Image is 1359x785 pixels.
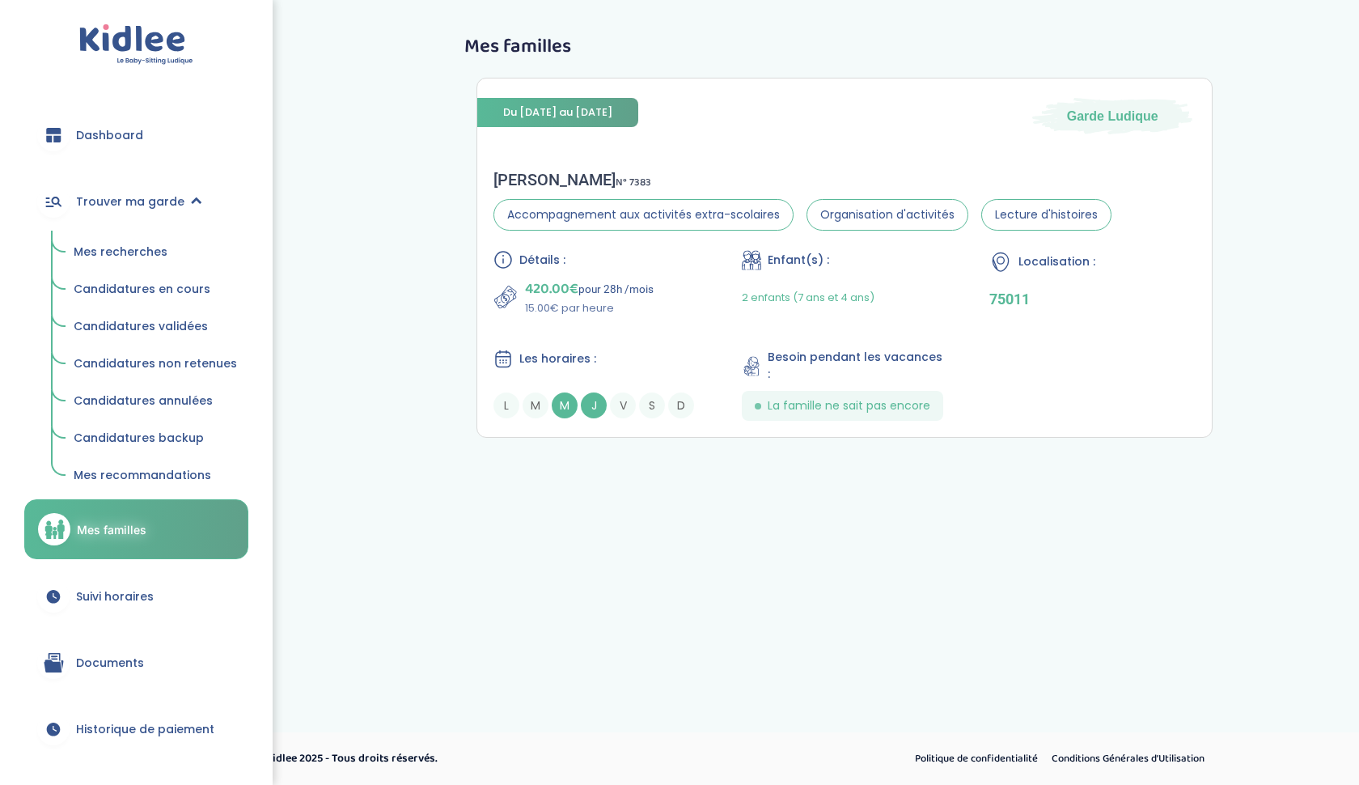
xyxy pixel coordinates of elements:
h3: Mes familles [464,36,1225,57]
a: Candidatures backup [62,423,248,454]
a: Politique de confidentialité [909,749,1044,770]
a: Candidatures validées [62,312,248,342]
span: Du [DATE] au [DATE] [477,98,638,126]
p: 15.00€ par heure [525,300,654,316]
p: © Kidlee 2025 - Tous droits réservés. [256,750,748,767]
a: Dashboard [24,106,248,164]
img: logo.svg [79,24,193,66]
span: D [668,392,694,418]
span: Les horaires : [519,350,596,367]
span: M [523,392,548,418]
span: V [610,392,636,418]
span: Garde Ludique [1067,108,1158,125]
span: Candidatures non retenues [74,355,237,371]
a: Candidatures non retenues [62,349,248,380]
a: Trouver ma garde [24,172,248,231]
a: Suivi horaires [24,567,248,626]
span: Candidatures en cours [74,281,210,297]
span: Mes recherches [74,244,167,260]
a: Conditions Générales d’Utilisation [1046,749,1210,770]
a: Candidatures annulées [62,386,248,417]
a: Mes recherches [62,237,248,268]
span: Mes recommandations [74,467,211,483]
span: Suivi horaires [76,588,154,605]
a: Candidatures en cours [62,274,248,305]
span: 2 enfants (7 ans et 4 ans) [742,290,874,305]
span: Organisation d'activités [807,199,968,231]
span: S [639,392,665,418]
span: N° 7383 [616,174,651,191]
span: Documents [76,655,144,672]
span: Enfant(s) : [768,252,829,269]
span: Candidatures validées [74,318,208,334]
span: L [493,392,519,418]
span: Accompagnement aux activités extra-scolaires [493,199,794,231]
span: J [581,392,607,418]
span: Dashboard [76,127,143,144]
a: Historique de paiement [24,700,248,758]
a: Documents [24,634,248,692]
span: La famille ne sait pas encore [768,397,930,414]
div: [PERSON_NAME] [493,170,1111,189]
span: Détails : [519,252,565,269]
span: Candidatures annulées [74,392,213,409]
span: Candidatures backup [74,430,204,446]
span: Trouver ma garde [76,193,184,210]
p: pour 28h /mois [525,278,654,300]
span: Besoin pendant les vacances : [768,349,948,383]
a: Mes familles [24,499,248,559]
span: Lecture d'histoires [981,199,1111,231]
span: Historique de paiement [76,721,214,738]
p: 75011 [989,291,1196,308]
a: Mes recommandations [62,460,248,491]
span: 420.00€ [525,278,578,300]
span: Localisation : [1018,253,1095,270]
span: Mes familles [77,521,146,538]
span: M [552,392,578,418]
